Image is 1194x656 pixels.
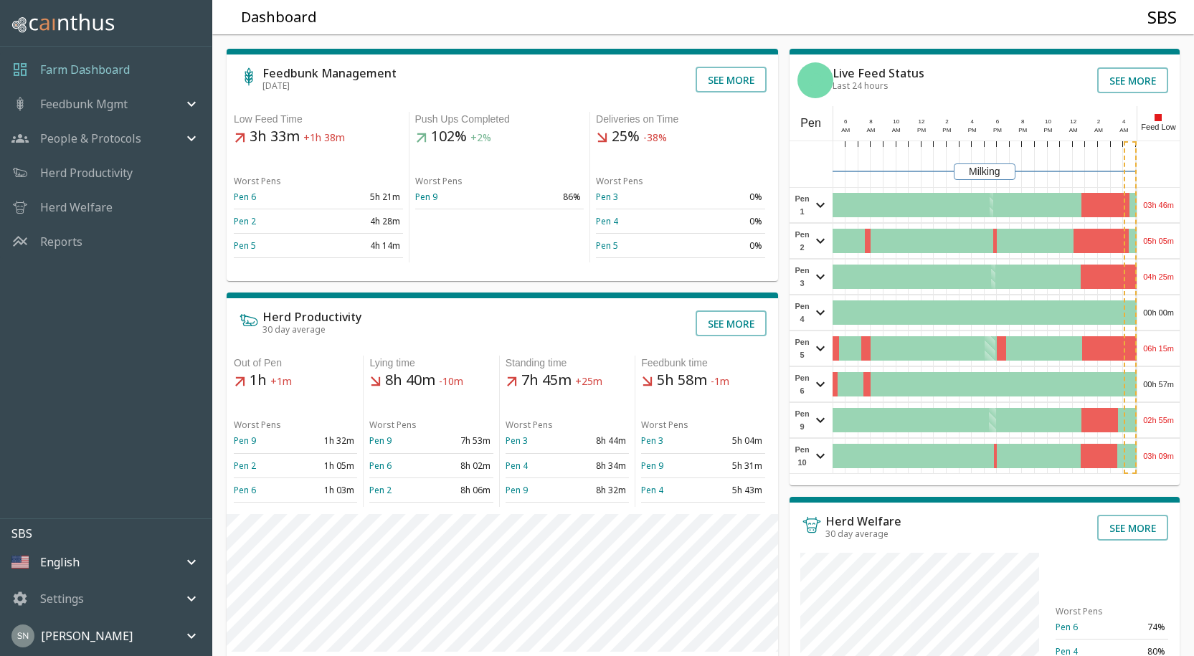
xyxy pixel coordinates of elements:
a: Pen 4 [596,215,618,227]
td: 4h 28m [318,209,403,234]
td: 1h 05m [295,453,357,477]
span: 30 day average [825,528,889,540]
h5: 7h 45m [506,371,629,391]
div: 00h 57m [1137,367,1180,401]
div: 03h 09m [1137,439,1180,473]
p: People & Protocols [40,130,141,147]
td: 8h 32m [567,477,629,502]
a: Pen 3 [641,434,663,447]
h5: 5h 58m [641,371,764,391]
div: Pen [790,106,833,141]
span: AM [892,127,901,133]
span: PM [993,127,1002,133]
a: Pen 2 [369,484,392,496]
span: +25m [575,375,602,389]
h5: 8h 40m [369,371,493,391]
h5: Dashboard [241,8,317,27]
h6: Feedbunk Management [262,67,397,79]
a: Pen 4 [641,484,663,496]
div: 4 [1118,118,1131,126]
span: Worst Pens [641,419,688,431]
p: SBS [11,525,212,542]
a: Pen 6 [369,460,392,472]
div: 04h 25m [1137,260,1180,294]
span: Worst Pens [415,175,463,187]
span: Pen 6 [793,371,812,397]
div: 6 [991,118,1004,126]
span: PM [968,127,977,133]
img: 45cffdf61066f8072b93f09263145446 [11,624,34,647]
td: 4h 14m [318,234,403,258]
span: Pen 3 [793,264,812,290]
span: -1m [711,375,729,389]
p: Feedbunk Mgmt [40,95,128,113]
span: Pen 9 [793,407,812,433]
h5: 3h 33m [234,127,403,147]
a: Pen 2 [234,460,256,472]
div: 6 [839,118,852,126]
span: Pen 4 [793,300,812,325]
span: PM [1018,127,1027,133]
div: Feedbunk time [641,356,764,371]
span: Pen 5 [793,336,812,361]
span: [DATE] [262,80,290,92]
a: Pen 6 [1056,621,1078,633]
td: 74% [1112,615,1168,640]
div: 2 [941,118,954,126]
td: 8h 06m [432,477,493,502]
a: Pen 6 [234,484,256,496]
div: 4 [966,118,979,126]
div: Deliveries on Time [596,112,765,127]
td: 1h 03m [295,477,357,502]
a: Pen 2 [234,215,256,227]
button: See more [1097,515,1168,541]
span: AM [867,127,876,133]
h4: SBS [1147,6,1177,28]
td: 7h 53m [432,429,493,453]
div: 12 [1067,118,1080,126]
div: 10 [1042,118,1055,126]
td: 0% [681,234,765,258]
div: 8 [865,118,878,126]
span: PM [1043,127,1052,133]
td: 0% [681,209,765,234]
span: +1h 38m [303,131,345,145]
span: Worst Pens [369,419,417,431]
span: Last 24 hours [833,80,889,92]
span: -10m [439,375,463,389]
span: Worst Pens [234,175,281,187]
a: Pen 5 [596,239,618,252]
p: Settings [40,590,84,607]
div: 2 [1092,118,1105,126]
span: Pen 1 [793,192,812,218]
div: 05h 05m [1137,224,1180,258]
div: Feed Low [1137,106,1180,141]
a: Pen 5 [234,239,256,252]
a: Pen 3 [596,191,618,203]
span: PM [942,127,951,133]
span: Worst Pens [596,175,643,187]
span: Worst Pens [506,419,553,431]
td: 5h 21m [318,185,403,209]
td: 8h 34m [567,453,629,477]
a: Pen 9 [641,460,663,472]
td: 5h 43m [703,477,764,502]
div: Low Feed Time [234,112,403,127]
div: Milking [954,163,1015,180]
a: Pen 3 [506,434,528,447]
div: 00h 00m [1137,295,1180,330]
span: AM [841,127,850,133]
td: 8h 44m [567,429,629,453]
h5: 1h [234,371,357,391]
h6: Live Feed Status [833,67,924,79]
span: AM [1069,127,1078,133]
p: Herd Welfare [40,199,113,216]
a: Pen 6 [234,191,256,203]
a: Herd Productivity [40,164,133,181]
span: +2% [470,131,491,145]
h6: Herd Productivity [262,311,361,323]
span: -38% [643,131,667,145]
a: Reports [40,233,82,250]
span: Pen 2 [793,228,812,254]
